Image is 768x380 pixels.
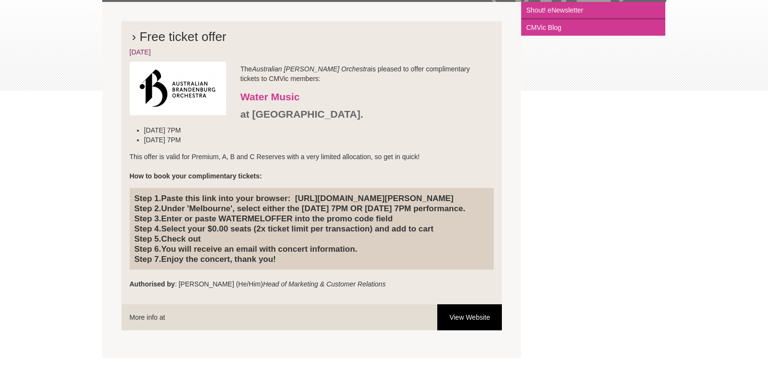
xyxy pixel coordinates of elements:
em: Australian [PERSON_NAME] Orchestra [252,65,371,73]
strong: Authorised by [130,280,175,288]
strong: Step 5. [135,234,162,244]
strong: Step 7. [135,255,162,264]
li: [DATE] 7PM [144,135,504,145]
li: [DATE] 7PM [144,125,504,135]
strong: How to book your complimentary tickets: [130,172,262,180]
h4: Paste this link into your browser: [URL][DOMAIN_NAME][PERSON_NAME] Under 'Melbourne', select eith... [135,193,489,264]
strong: Step 6. [135,244,162,254]
div: [DATE] [130,47,494,57]
img: Australian_Brandenburg_Orchestra.png [130,62,226,115]
p: : [PERSON_NAME] (He/Him) [130,279,494,289]
strong: Step 4. [135,224,162,233]
h3: at [GEOGRAPHIC_DATA]. [130,108,494,121]
strong: Water Music [241,91,300,102]
strong: Step 1. [135,194,162,203]
em: Head of Marketing & Customer Relations [263,280,385,288]
strong: Step 3. [135,214,162,223]
li: More info at [121,304,502,330]
a: CMVic Blog [521,19,665,36]
a: Shout! eNewsletter [521,2,665,19]
a: View Website [437,304,502,330]
strong: Step 2. [135,204,162,213]
p: This offer is valid for Premium, A, B and C Reserves with a very limited allocation, so get in qu... [130,152,494,181]
h2: › Free ticket offer [130,29,494,47]
p: The is pleased to offer complimentary tickets to CMVic members: [130,64,494,83]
